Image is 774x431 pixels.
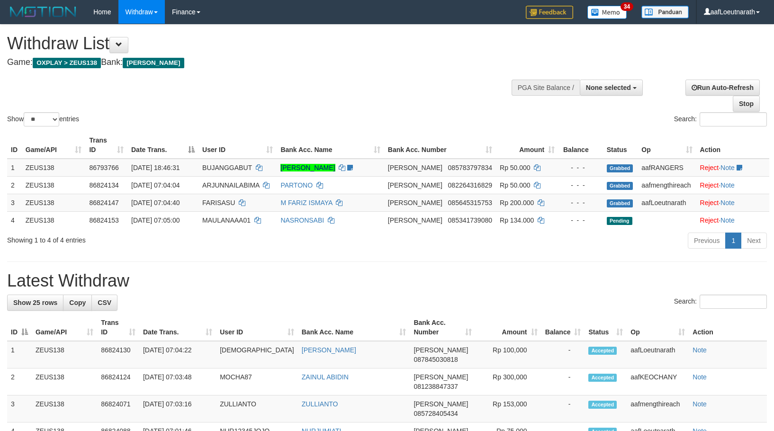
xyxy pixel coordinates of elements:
[69,299,86,306] span: Copy
[541,395,585,422] td: -
[627,341,689,368] td: aafLoeutnarath
[414,383,458,390] span: Copy 081238847337 to clipboard
[198,132,277,159] th: User ID: activate to sort column ascending
[388,181,442,189] span: [PERSON_NAME]
[216,368,298,395] td: MOCHA87
[588,401,617,409] span: Accepted
[720,199,735,207] a: Note
[7,159,22,177] td: 1
[526,6,573,19] img: Feedback.jpg
[98,299,111,306] span: CSV
[32,395,97,422] td: ZEUS138
[388,199,442,207] span: [PERSON_NAME]
[7,58,506,67] h4: Game: Bank:
[476,395,541,422] td: Rp 153,000
[139,368,216,395] td: [DATE] 07:03:48
[13,299,57,306] span: Show 25 rows
[32,341,97,368] td: ZEUS138
[410,314,476,341] th: Bank Acc. Number: activate to sort column ascending
[700,164,719,171] a: Reject
[512,80,580,96] div: PGA Site Balance /
[216,395,298,422] td: ZULLIANTO
[500,164,531,171] span: Rp 50.000
[7,368,32,395] td: 2
[32,368,97,395] td: ZEUS138
[414,373,468,381] span: [PERSON_NAME]
[674,112,767,126] label: Search:
[586,84,631,91] span: None selected
[123,58,184,68] span: [PERSON_NAME]
[476,314,541,341] th: Amount: activate to sort column ascending
[641,6,689,18] img: panduan.png
[700,216,719,224] a: Reject
[89,181,118,189] span: 86824134
[500,216,534,224] span: Rp 134.000
[541,341,585,368] td: -
[97,395,139,422] td: 86824071
[388,216,442,224] span: [PERSON_NAME]
[280,181,313,189] a: PARTONO
[414,346,468,354] span: [PERSON_NAME]
[638,159,696,177] td: aafRANGERS
[22,211,86,229] td: ZEUS138
[725,233,741,249] a: 1
[541,314,585,341] th: Balance: activate to sort column ascending
[448,216,492,224] span: Copy 085341739080 to clipboard
[280,216,324,224] a: NASRONSABI
[448,181,492,189] span: Copy 082264316829 to clipboard
[448,199,492,207] span: Copy 085645315753 to clipboard
[131,181,180,189] span: [DATE] 07:04:04
[216,314,298,341] th: User ID: activate to sort column ascending
[33,58,101,68] span: OXPLAY > ZEUS138
[627,368,689,395] td: aafKEOCHANY
[7,295,63,311] a: Show 25 rows
[696,194,769,211] td: ·
[607,199,633,207] span: Grabbed
[7,176,22,194] td: 2
[562,180,599,190] div: - - -
[127,132,198,159] th: Date Trans.: activate to sort column descending
[89,164,118,171] span: 86793766
[202,164,252,171] span: BUJANGGABUT
[22,159,86,177] td: ZEUS138
[97,368,139,395] td: 86824124
[562,215,599,225] div: - - -
[500,199,534,207] span: Rp 200.000
[139,341,216,368] td: [DATE] 07:04:22
[7,34,506,53] h1: Withdraw List
[562,198,599,207] div: - - -
[7,341,32,368] td: 1
[302,400,338,408] a: ZULLIANTO
[7,5,79,19] img: MOTION_logo.png
[448,164,492,171] span: Copy 085783797834 to clipboard
[7,271,767,290] h1: Latest Withdraw
[388,164,442,171] span: [PERSON_NAME]
[720,181,735,189] a: Note
[588,374,617,382] span: Accepted
[638,176,696,194] td: aafmengthireach
[558,132,603,159] th: Balance
[693,400,707,408] a: Note
[476,368,541,395] td: Rp 300,000
[22,176,86,194] td: ZEUS138
[91,295,117,311] a: CSV
[696,159,769,177] td: ·
[496,132,558,159] th: Amount: activate to sort column ascending
[139,314,216,341] th: Date Trans.: activate to sort column ascending
[139,395,216,422] td: [DATE] 07:03:16
[696,176,769,194] td: ·
[7,395,32,422] td: 3
[24,112,59,126] select: Showentries
[7,112,79,126] label: Show entries
[627,314,689,341] th: Op: activate to sort column ascending
[587,6,627,19] img: Button%20Memo.svg
[202,199,235,207] span: FARISASU
[607,182,633,190] span: Grabbed
[638,194,696,211] td: aafLoeutnarath
[32,314,97,341] th: Game/API: activate to sort column ascending
[638,132,696,159] th: Op: activate to sort column ascending
[97,314,139,341] th: Trans ID: activate to sort column ascending
[202,181,260,189] span: ARJUNNAILABIMA
[7,132,22,159] th: ID
[720,216,735,224] a: Note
